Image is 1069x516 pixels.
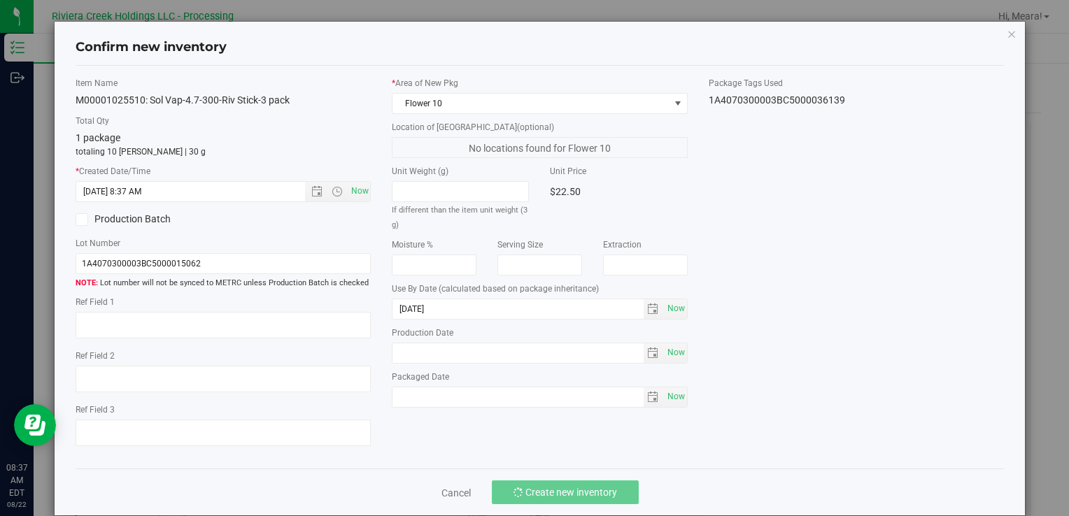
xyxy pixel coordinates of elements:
[76,296,371,308] label: Ref Field 1
[76,145,371,158] p: totaling 10 [PERSON_NAME] | 30 g
[664,343,687,363] span: select
[76,350,371,362] label: Ref Field 2
[76,278,371,289] span: Lot number will not be synced to METRC unless Production Batch is checked
[392,206,528,229] small: If different than the item unit weight (3 g)
[392,371,687,383] label: Packaged Date
[392,137,687,158] span: No locations found for Flower 10
[664,343,688,363] span: Set Current date
[441,486,471,500] a: Cancel
[492,480,639,504] button: Create new inventory
[392,282,687,295] label: Use By Date
[664,387,688,407] span: Set Current date
[392,327,687,339] label: Production Date
[664,387,687,407] span: select
[76,403,371,416] label: Ref Field 3
[76,38,227,57] h4: Confirm new inventory
[76,132,120,143] span: 1 package
[305,186,329,197] span: Open the date view
[76,212,213,227] label: Production Batch
[664,299,688,319] span: Set Current date
[644,387,664,407] span: select
[709,77,1004,89] label: Package Tags Used
[76,115,371,127] label: Total Qty
[392,121,687,134] label: Location of [GEOGRAPHIC_DATA]
[14,404,56,446] iframe: Resource center
[497,238,582,251] label: Serving Size
[348,181,371,201] span: Set Current date
[76,165,371,178] label: Created Date/Time
[76,77,371,89] label: Item Name
[644,343,664,363] span: select
[392,77,687,89] label: Area of New Pkg
[517,122,554,132] span: (optional)
[392,238,476,251] label: Moisture %
[644,299,664,319] span: select
[550,181,687,202] div: $22.50
[392,94,669,113] span: Flower 10
[439,284,599,294] span: (calculated based on package inheritance)
[392,165,529,178] label: Unit Weight (g)
[709,93,1004,108] div: 1A4070300003BC5000036139
[603,238,688,251] label: Extraction
[76,93,371,108] div: M00001025510: Sol Vap-4.7-300-Riv Stick-3 pack
[550,165,687,178] label: Unit Price
[325,186,349,197] span: Open the time view
[76,237,371,250] label: Lot Number
[525,487,617,498] span: Create new inventory
[664,299,687,319] span: select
